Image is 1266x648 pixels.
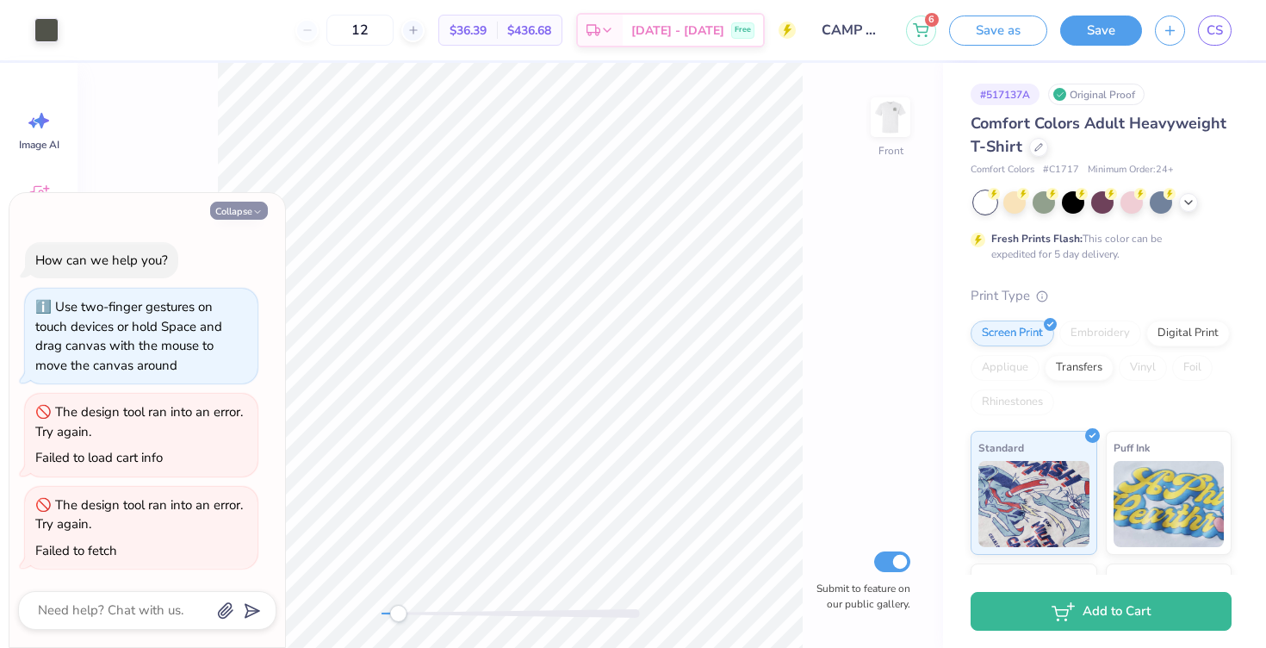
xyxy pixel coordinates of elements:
button: Collapse [210,202,268,220]
span: Minimum Order: 24 + [1088,163,1174,178]
img: Standard [978,461,1089,547]
div: Applique [971,355,1039,381]
div: The design tool ran into an error. Try again. [35,496,243,533]
span: # C1717 [1043,163,1079,178]
div: The design tool ran into an error. Try again. [35,403,243,440]
div: # 517137A [971,84,1039,105]
div: Foil [1172,355,1213,381]
span: Comfort Colors [971,163,1034,178]
img: Front [873,100,908,134]
strong: Fresh Prints Flash: [991,232,1083,246]
button: Add to Cart [971,592,1232,631]
div: Accessibility label [389,605,406,622]
button: Save as [949,16,1047,46]
div: This color can be expedited for 5 day delivery. [991,231,1203,262]
label: Submit to feature on our public gallery. [807,581,910,612]
span: Standard [978,439,1024,457]
span: CS [1207,21,1223,40]
div: Embroidery [1059,321,1141,346]
span: [DATE] - [DATE] [631,22,724,40]
div: Transfers [1045,355,1114,381]
span: Neon Ink [978,571,1021,589]
a: CS [1198,16,1232,46]
div: How can we help you? [35,252,168,269]
span: 6 [925,13,939,27]
div: Failed to fetch [35,542,117,559]
span: Comfort Colors Adult Heavyweight T-Shirt [971,113,1226,157]
input: Untitled Design [809,13,893,47]
span: Metallic & Glitter Ink [1114,571,1215,589]
div: Screen Print [971,321,1054,346]
img: Puff Ink [1114,461,1225,547]
button: 6 [906,16,936,46]
div: Digital Print [1146,321,1230,346]
div: Print Type [971,286,1232,306]
span: Free [735,24,751,36]
div: Failed to load cart info [35,449,163,466]
span: Image AI [19,138,59,152]
div: Front [878,143,903,159]
div: Vinyl [1119,355,1167,381]
span: Puff Ink [1114,439,1150,457]
div: Rhinestones [971,389,1054,415]
span: $36.39 [450,22,487,40]
button: Save [1060,16,1142,46]
span: $436.68 [507,22,551,40]
div: Use two-finger gestures on touch devices or hold Space and drag canvas with the mouse to move the... [35,298,222,374]
input: – – [326,15,394,46]
div: Original Proof [1048,84,1145,105]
